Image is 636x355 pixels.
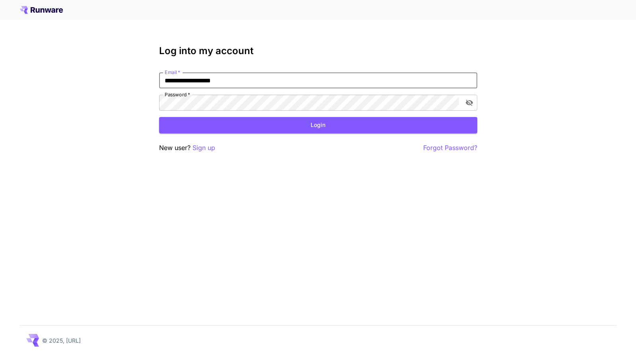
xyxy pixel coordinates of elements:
[462,96,477,110] button: toggle password visibility
[423,143,477,153] button: Forgot Password?
[165,91,190,98] label: Password
[193,143,215,153] button: Sign up
[42,336,81,345] p: © 2025, [URL]
[159,143,215,153] p: New user?
[165,69,180,76] label: Email
[159,117,477,133] button: Login
[159,45,477,57] h3: Log into my account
